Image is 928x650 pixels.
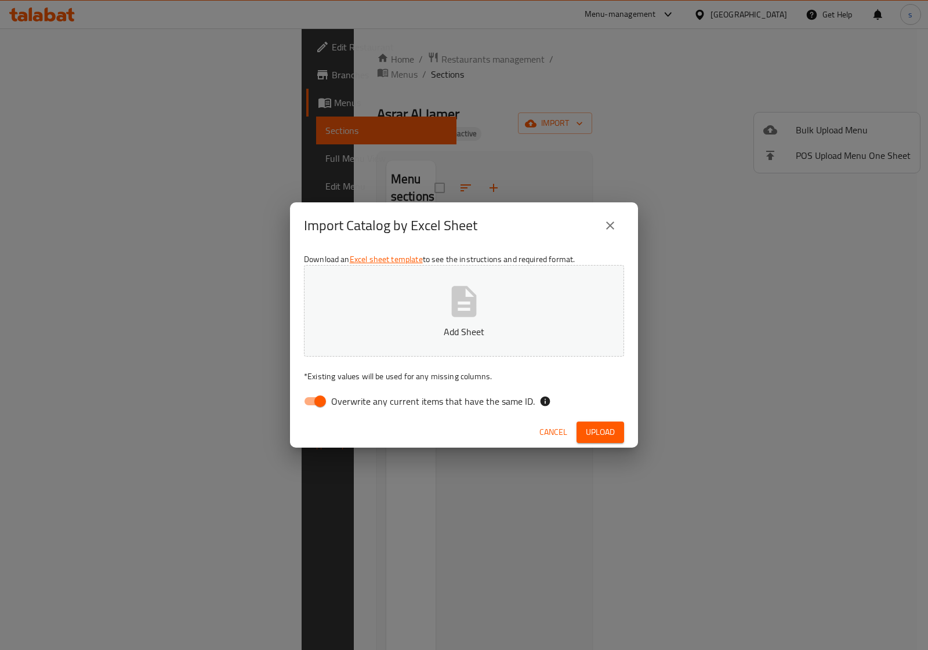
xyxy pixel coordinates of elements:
svg: If the overwrite option isn't selected, then the items that match an existing ID will be ignored ... [539,395,551,407]
h2: Import Catalog by Excel Sheet [304,216,477,235]
button: close [596,212,624,239]
span: Overwrite any current items that have the same ID. [331,394,535,408]
button: Cancel [535,422,572,443]
button: Add Sheet [304,265,624,357]
div: Download an to see the instructions and required format. [290,249,638,417]
p: Existing values will be used for any missing columns. [304,371,624,382]
span: Upload [586,425,615,440]
a: Excel sheet template [350,252,423,267]
button: Upload [577,422,624,443]
p: Add Sheet [322,325,606,339]
span: Cancel [539,425,567,440]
